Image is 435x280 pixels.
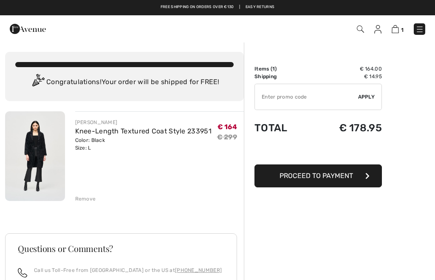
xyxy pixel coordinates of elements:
[75,127,212,135] a: Knee-Length Textured Coat Style 233951
[374,25,381,34] img: My Info
[254,73,310,80] td: Shipping
[246,4,275,10] a: Easy Returns
[272,66,275,72] span: 1
[161,4,234,10] a: Free shipping on orders over €130
[254,65,310,73] td: Items ( )
[34,266,222,274] p: Call us Toll-Free from [GEOGRAPHIC_DATA] or the US at
[239,4,240,10] span: |
[401,27,404,33] span: 1
[175,267,222,273] a: [PHONE_NUMBER]
[75,119,212,126] div: [PERSON_NAME]
[10,20,46,37] img: 1ère Avenue
[75,136,212,152] div: Color: Black Size: L
[217,133,237,141] s: € 299
[18,244,224,253] h3: Questions or Comments?
[29,74,46,91] img: Congratulation2.svg
[75,195,96,203] div: Remove
[310,113,382,142] td: € 178.95
[254,164,382,187] button: Proceed to Payment
[310,73,382,80] td: € 14.95
[255,84,358,110] input: Promo code
[5,111,65,201] img: Knee-Length Textured Coat Style 233951
[357,25,364,33] img: Search
[254,113,310,142] td: Total
[217,123,237,131] span: € 164
[358,93,375,101] span: Apply
[280,172,353,180] span: Proceed to Payment
[392,24,404,34] a: 1
[392,25,399,33] img: Shopping Bag
[10,24,46,32] a: 1ère Avenue
[18,268,27,277] img: call
[415,25,424,34] img: Menu
[310,65,382,73] td: € 164.00
[254,142,382,161] iframe: PayPal
[15,74,234,91] div: Congratulations! Your order will be shipped for FREE!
